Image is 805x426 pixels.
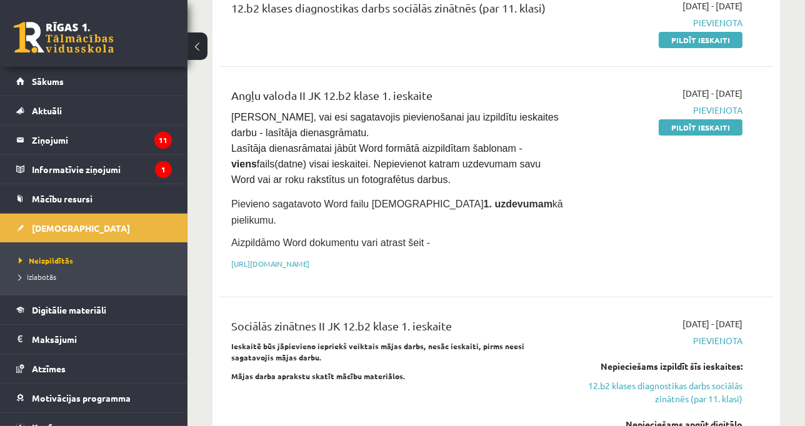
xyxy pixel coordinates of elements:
span: [DATE] - [DATE] [682,317,742,330]
a: Pildīt ieskaiti [659,32,742,48]
span: Motivācijas programma [32,392,131,404]
div: Nepieciešams izpildīt šīs ieskaites: [584,360,742,373]
a: Izlabotās [19,271,175,282]
a: Atzīmes [16,354,172,383]
span: Sākums [32,76,64,87]
a: [URL][DOMAIN_NAME] [231,259,309,269]
a: Sākums [16,67,172,96]
a: Motivācijas programma [16,384,172,412]
span: [DATE] - [DATE] [682,87,742,100]
a: Mācību resursi [16,184,172,213]
span: Aizpildāmo Word dokumentu vari atrast šeit - [231,237,430,248]
span: [DEMOGRAPHIC_DATA] [32,222,130,234]
legend: Informatīvie ziņojumi [32,155,172,184]
span: Izlabotās [19,272,56,282]
strong: 1. uzdevumam [484,199,552,209]
span: Atzīmes [32,363,66,374]
span: Digitālie materiāli [32,304,106,315]
legend: Ziņojumi [32,126,172,154]
a: Aktuāli [16,96,172,125]
i: 11 [154,132,172,149]
a: Digitālie materiāli [16,295,172,324]
span: Aktuāli [32,105,62,116]
div: Angļu valoda II JK 12.b2 klase 1. ieskaite [231,87,566,110]
span: Pievieno sagatavoto Word failu [DEMOGRAPHIC_DATA] kā pielikumu. [231,199,563,225]
strong: Ieskaitē būs jāpievieno iepriekš veiktais mājas darbs, nesāc ieskaiti, pirms neesi sagatavojis mā... [231,341,524,362]
strong: viens [231,159,257,169]
a: Neizpildītās [19,255,175,266]
legend: Maksājumi [32,325,172,354]
div: Sociālās zinātnes II JK 12.b2 klase 1. ieskaite [231,317,566,340]
a: Pildīt ieskaiti [659,119,742,136]
span: Pievienota [584,16,742,29]
a: 12.b2 klases diagnostikas darbs sociālās zinātnēs (par 11. klasi) [584,379,742,405]
span: Pievienota [584,104,742,117]
a: Maksājumi [16,325,172,354]
span: Neizpildītās [19,255,73,265]
i: 1 [155,161,172,178]
span: [PERSON_NAME], vai esi sagatavojis pievienošanai jau izpildītu ieskaites darbu - lasītāja dienasg... [231,112,561,185]
a: Ziņojumi11 [16,126,172,154]
span: Mācību resursi [32,193,92,204]
strong: Mājas darba aprakstu skatīt mācību materiālos. [231,371,406,381]
a: Informatīvie ziņojumi1 [16,155,172,184]
span: Pievienota [584,334,742,347]
a: [DEMOGRAPHIC_DATA] [16,214,172,242]
a: Rīgas 1. Tālmācības vidusskola [14,22,114,53]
